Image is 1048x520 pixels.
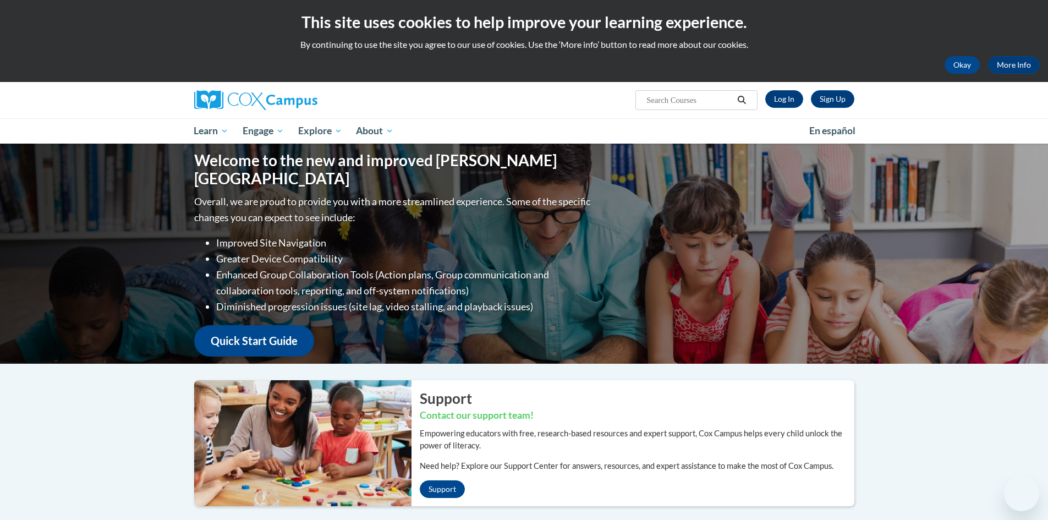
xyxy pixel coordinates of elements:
[420,388,854,408] h2: Support
[243,124,284,138] span: Engage
[298,124,342,138] span: Explore
[235,118,291,144] a: Engage
[194,325,314,357] a: Quick Start Guide
[1004,476,1039,511] iframe: Button to launch messaging window
[811,90,854,108] a: Register
[8,39,1040,51] p: By continuing to use the site you agree to our use of cookies. Use the ‘More info’ button to read...
[186,380,411,506] img: ...
[216,251,593,267] li: Greater Device Compatibility
[216,267,593,299] li: Enhanced Group Collaboration Tools (Action plans, Group communication and collaboration tools, re...
[216,299,593,315] li: Diminished progression issues (site lag, video stalling, and playback issues)
[194,90,403,110] a: Cox Campus
[420,460,854,472] p: Need help? Explore our Support Center for answers, resources, and expert assistance to make the m...
[733,94,750,107] button: Search
[945,56,980,74] button: Okay
[356,124,393,138] span: About
[194,194,593,226] p: Overall, we are proud to provide you with a more streamlined experience. Some of the specific cha...
[8,11,1040,33] h2: This site uses cookies to help improve your learning experience.
[420,409,854,423] h3: Contact our support team!
[988,56,1040,74] a: More Info
[194,124,228,138] span: Learn
[194,90,317,110] img: Cox Campus
[187,118,236,144] a: Learn
[420,428,854,452] p: Empowering educators with free, research-based resources and expert support, Cox Campus helps eve...
[765,90,803,108] a: Log In
[349,118,400,144] a: About
[645,94,733,107] input: Search Courses
[216,235,593,251] li: Improved Site Navigation
[178,118,871,144] div: Main menu
[420,480,465,498] a: Support
[802,119,863,143] a: En español
[809,125,855,136] span: En español
[194,151,593,188] h1: Welcome to the new and improved [PERSON_NAME][GEOGRAPHIC_DATA]
[291,118,349,144] a: Explore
